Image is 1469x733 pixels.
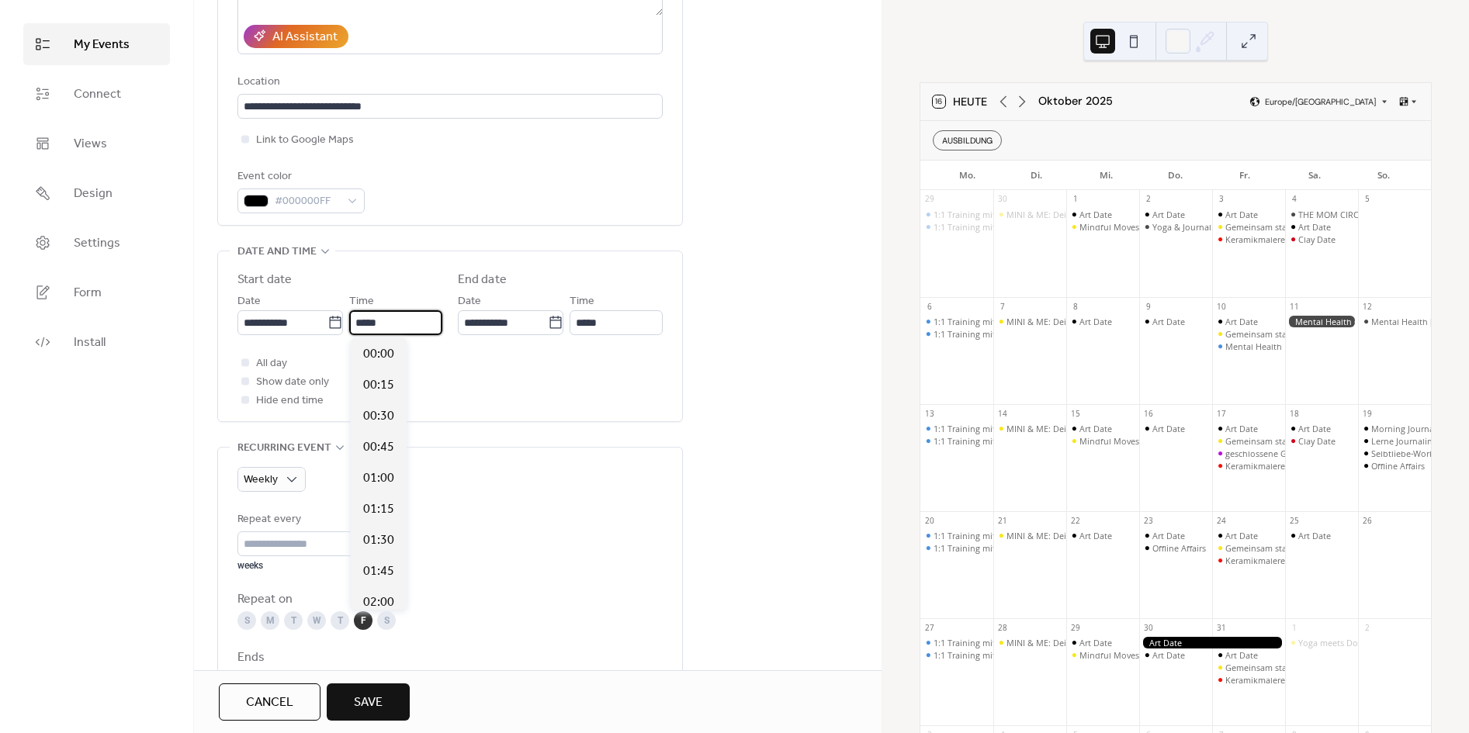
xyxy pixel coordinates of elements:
div: Di. [1002,161,1071,190]
span: 00:30 [363,407,394,426]
div: 12 [1362,301,1373,312]
div: 1:1 Training mit [PERSON_NAME] (digital oder 5020 [GEOGRAPHIC_DATA]) [934,209,1226,220]
button: Cancel [219,683,320,721]
div: MINI & ME: Dein Moment mit Baby [993,530,1066,541]
div: 18 [1289,408,1300,419]
span: 01:00 [363,469,394,488]
div: Fr. [1211,161,1280,190]
div: Ends [237,648,660,667]
div: Art Date [1066,530,1139,541]
div: AUSBILDUNG [933,130,1002,150]
div: Gemeinsam stark: Kreativzeit für Kind & Eltern [1212,221,1285,233]
div: 1:1 Training mit Caterina (digital oder 5020 Salzburg) [920,221,993,233]
div: Mental Health Gym-Day [1285,316,1358,327]
div: MINI & ME: Dein Moment mit Baby [993,637,1066,648]
button: AI Assistant [244,25,348,48]
a: Install [23,321,170,363]
div: 8 [1070,301,1081,312]
div: Art Date [1139,209,1212,220]
div: 26 [1362,515,1373,526]
div: Art Date [1079,316,1112,327]
div: Gemeinsam stark: Kreativzeit für Kind & Eltern [1212,542,1285,554]
span: #000000FF [275,192,340,211]
div: 4 [1289,194,1300,205]
div: Art Date [1212,423,1285,434]
div: 1:1 Training mit [PERSON_NAME] (digital oder 5020 [GEOGRAPHIC_DATA]) [934,637,1226,648]
div: Gemeinsam stark: Kreativzeit für Kind & Eltern [1225,662,1409,673]
div: Art Date [1212,649,1285,661]
div: 11 [1289,301,1300,312]
div: Keramikmalerei: Gestalte deinen Selbstliebe-Anker [1225,233,1426,245]
div: MINI & ME: Dein Moment mit Baby [993,316,1066,327]
button: Save [327,683,410,721]
a: Views [23,123,170,164]
div: Mindful Moves – Achtsame Körperübungen für mehr Balance [1079,221,1323,233]
div: 24 [1216,515,1227,526]
div: MINI & ME: Dein Moment mit Baby [1006,209,1145,220]
div: 15 [1070,408,1081,419]
span: Europe/[GEOGRAPHIC_DATA] [1265,98,1376,106]
button: 16Heute [927,92,993,112]
div: T [284,611,303,630]
div: 27 [924,622,935,633]
div: Clay Date [1285,435,1358,447]
div: Art Date [1139,637,1285,648]
div: 17 [1216,408,1227,419]
div: 25 [1289,515,1300,526]
div: 21 [997,515,1008,526]
span: 02:00 [363,593,394,612]
div: Yoga meets Dot Painting [1298,637,1397,648]
div: Art Date [1212,209,1285,220]
div: THE MOM CIRCLE: Mini-Day-Retreat – Mama, fühl dich! [1285,209,1358,220]
div: Keramikmalerei: Gestalte deinen Selbstliebe-Anker [1225,555,1426,566]
div: Offline Affairs [1371,460,1425,472]
div: 30 [997,194,1008,205]
span: Time [570,292,594,311]
div: 1:1 Training mit [PERSON_NAME] (digital oder 5020 [GEOGRAPHIC_DATA]) [934,221,1226,233]
div: M [261,611,279,630]
div: 1:1 Training mit Caterina (digital oder 5020 Salzburg) [920,316,993,327]
div: 2 [1143,194,1154,205]
div: 1:1 Training mit [PERSON_NAME] (digital oder 5020 [GEOGRAPHIC_DATA]) [934,649,1226,661]
div: Art Date [1079,423,1112,434]
div: 1:1 Training mit Caterina (digital oder 5020 Salzburg) [920,423,993,434]
div: Gemeinsam stark: Kreativzeit für Kind & Eltern [1225,221,1409,233]
div: Clay Date [1298,435,1336,447]
div: Offline Affairs [1152,542,1206,554]
div: 1:1 Training mit Caterina (digital oder 5020 Salzburg) [920,530,993,541]
div: Art Date [1139,649,1212,661]
span: My Events [74,36,130,54]
div: 9 [1143,301,1154,312]
div: Sa. [1280,161,1349,190]
div: Art Date [1066,316,1139,327]
span: Date [237,292,261,311]
div: MINI & ME: Dein Moment mit Baby [1006,316,1145,327]
div: Clay Date [1285,233,1358,245]
div: geschlossene Gesellschaft - doors closed [1212,448,1285,459]
div: Art Date [1298,423,1331,434]
a: Settings [23,222,170,264]
div: Keramikmalerei: Gestalte deinen Selbstliebe-Anker [1212,460,1285,472]
div: 2 [1362,622,1373,633]
div: 29 [1070,622,1081,633]
div: F [354,611,372,630]
a: My Events [23,23,170,65]
div: Art Date [1152,649,1185,661]
span: Form [74,284,102,303]
div: Oktober 2025 [1038,93,1113,110]
span: Hide end time [256,392,324,410]
div: 16 [1143,408,1154,419]
div: 1:1 Training mit [PERSON_NAME] (digital oder 5020 [GEOGRAPHIC_DATA]) [934,328,1226,340]
span: 01:15 [363,500,394,519]
span: Weekly [244,469,278,490]
div: W [307,611,326,630]
div: Gemeinsam stark: Kreativzeit für Kind & Eltern [1212,662,1285,673]
div: Art Date [1139,316,1212,327]
div: 1:1 Training mit Caterina (digital oder 5020 Salzburg) [920,637,993,648]
div: Art Date [1139,423,1212,434]
div: Mindful Moves – Achtsame Körperübungen für mehr Balance [1066,649,1139,661]
div: Keramikmalerei: Gestalte deinen Selbstliebe-Anker [1212,233,1285,245]
div: Art Date [1079,530,1112,541]
div: 29 [924,194,935,205]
